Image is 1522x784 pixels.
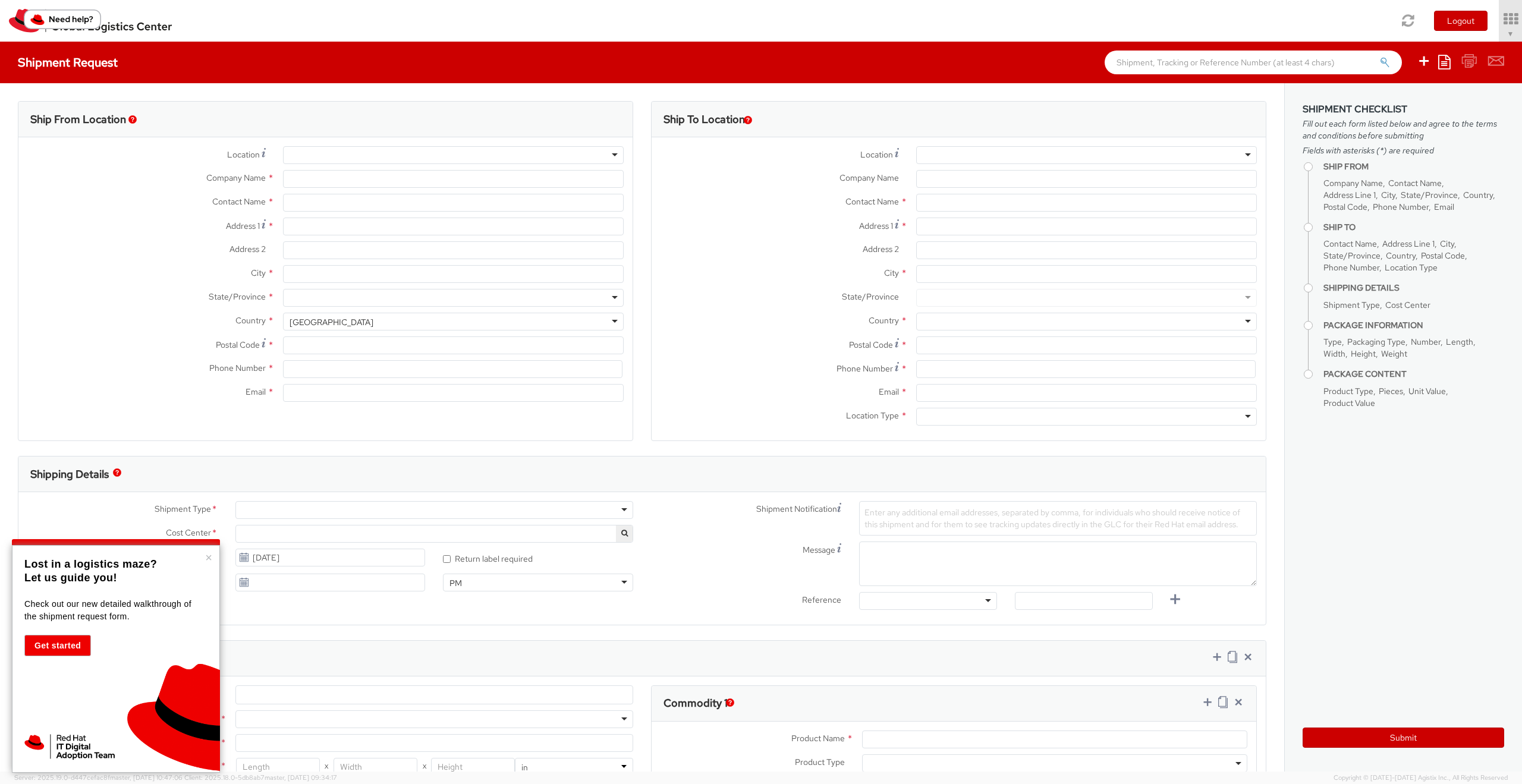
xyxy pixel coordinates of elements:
span: Width [1323,348,1345,359]
span: City [1440,238,1454,249]
label: Return label required [443,551,534,565]
span: Cost Center [166,527,211,540]
h3: Ship From Location [30,114,126,125]
span: master, [DATE] 09:34:17 [265,773,337,782]
span: Email [879,386,899,397]
p: Check out our new detailed walkthrough of the shipment request form. [24,598,205,623]
strong: Let us guide you! [24,572,117,584]
span: Phone Number [1323,262,1379,273]
h4: Package Content [1323,370,1504,379]
span: Location Type [846,410,899,421]
span: Address 2 [229,244,266,254]
span: Product Value [1323,398,1375,408]
span: Location Type [1385,262,1438,273]
span: State/Province [1401,190,1458,200]
button: Need help? [24,10,101,29]
span: Country [1463,190,1493,200]
span: X [417,758,431,776]
span: Address 1 [226,221,260,231]
span: Company Name [1323,178,1383,188]
span: Postal Code [1323,201,1367,212]
span: Shipment Notification [756,503,837,515]
span: X [320,758,334,776]
span: Length [1446,336,1473,347]
span: State/Province [842,291,899,302]
button: Get started [24,635,91,656]
span: Postal Code [849,339,893,350]
h3: Shipping Details [30,468,109,480]
span: Address Line 1 [1382,238,1435,249]
span: Location [860,149,893,160]
span: Number [1411,336,1441,347]
h4: Package Information [1323,321,1504,330]
input: Shipment, Tracking or Reference Number (at least 4 chars) [1105,51,1402,74]
input: Return label required [443,555,451,563]
span: Product Type [795,757,845,767]
span: Type [1323,336,1342,347]
h3: Shipment Checklist [1303,104,1504,115]
span: Phone Number [837,363,893,374]
span: Fields with asterisks (*) are required [1303,144,1504,156]
span: Cost Center [1385,300,1430,310]
span: Message [803,544,835,555]
span: Address 1 [859,221,893,231]
span: Postal Code [216,339,260,350]
span: Country [1386,250,1416,261]
span: Height [1351,348,1376,359]
span: Shipment Type [1323,300,1380,310]
span: Packaging Type [1347,336,1405,347]
span: Country [869,315,899,326]
span: State/Province [1323,250,1381,261]
h4: Ship To [1323,223,1504,232]
span: Email [1434,201,1454,212]
strong: Lost in a logistics maze? [24,558,157,570]
span: Phone Number [1373,201,1429,212]
span: City [1381,190,1395,200]
span: ▼ [1507,29,1514,39]
span: Contact Name [845,196,899,207]
span: Product Name [791,733,845,744]
h3: Commodity 1 [663,697,728,709]
input: Height [431,758,515,776]
div: [GEOGRAPHIC_DATA] [290,316,373,328]
h3: Ship To Location [663,114,745,125]
span: Address 2 [863,244,899,254]
button: Submit [1303,728,1504,748]
h4: Ship From [1323,162,1504,171]
div: PM [449,577,462,589]
span: Email [246,386,266,397]
span: Company Name [839,172,899,183]
span: Unit Value [1408,386,1446,396]
span: Address Line 1 [1323,190,1376,200]
span: Phone Number [209,363,266,373]
input: Width [334,758,417,776]
button: Close [205,552,212,563]
span: City [884,267,899,278]
span: Weight [1381,348,1407,359]
span: Country [235,315,266,326]
span: Postal Code [1421,250,1465,261]
span: Company Name [206,172,266,183]
span: Server: 2025.19.0-d447cefac8f [14,773,183,782]
h4: Shipment Request [18,56,118,69]
span: Copyright © [DATE]-[DATE] Agistix Inc., All Rights Reserved [1334,773,1508,783]
span: City [251,267,266,278]
span: Fill out each form listed below and agree to the terms and conditions before submitting [1303,118,1504,141]
button: Logout [1434,11,1488,31]
span: master, [DATE] 10:47:06 [110,773,183,782]
span: Contact Name [1388,178,1442,188]
span: Reference [802,594,841,605]
input: Length [236,758,320,776]
span: Product Type [1323,386,1373,396]
h4: Shipping Details [1323,284,1504,292]
span: Contact Name [212,196,266,207]
span: Shipment Type [155,503,211,517]
span: Location [227,149,260,160]
img: rh-logistics-00dfa346123c4ec078e1.svg [9,9,172,33]
span: Client: 2025.18.0-5db8ab7 [184,773,337,782]
span: Pieces [1379,386,1403,396]
span: Contact Name [1323,238,1377,249]
span: State/Province [209,291,266,302]
span: Enter any additional email addresses, separated by comma, for individuals who should receive noti... [864,507,1240,530]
